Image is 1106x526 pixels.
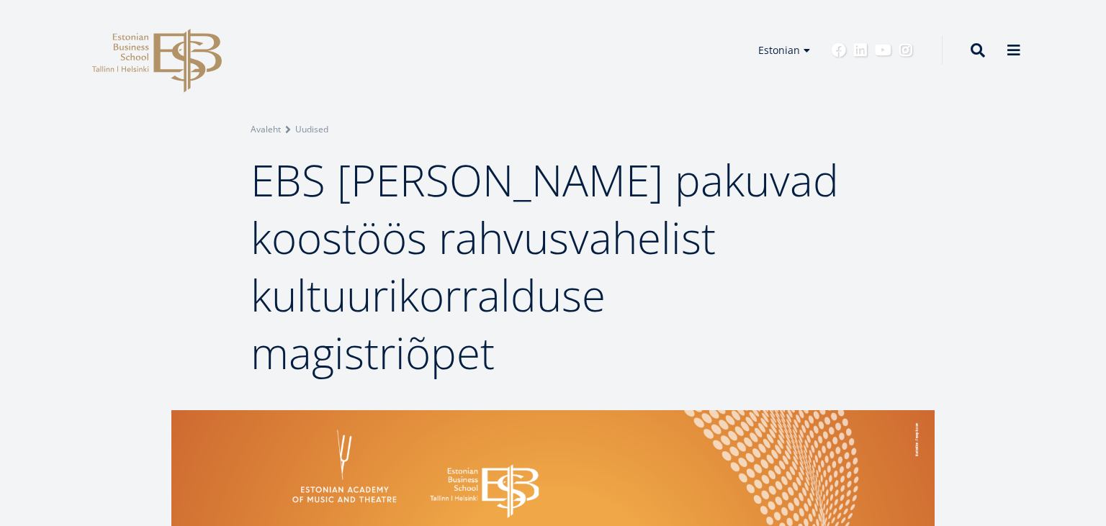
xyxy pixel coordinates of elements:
[899,43,913,58] a: Instagram
[295,122,328,137] a: Uudised
[853,43,868,58] a: Linkedin
[832,43,846,58] a: Facebook
[251,122,281,137] a: Avaleht
[875,43,891,58] a: Youtube
[251,150,839,382] span: EBS [PERSON_NAME] pakuvad koostöös rahvusvahelist kultuurikorralduse magistriõpet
